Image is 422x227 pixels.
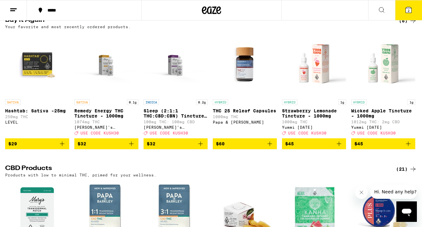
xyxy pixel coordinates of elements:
a: (21) [396,165,417,173]
button: Add to bag [74,138,138,149]
div: Yummi [DATE] [282,125,346,129]
p: Sleep (2:1:1 THC:CBD:CBN) Tincture - 200mg [144,108,208,118]
span: USE CODE KUSH30 [357,131,396,135]
iframe: Close message [355,186,368,199]
a: Open page for Wicked Apple Tincture - 1000mg from Yummi Karma [351,32,415,138]
a: Open page for THC 25 Releaf Capsules from Papa & Barkley [213,32,277,138]
p: 100mg THC: 100mg CBD [144,120,208,124]
span: $32 [78,141,86,146]
img: Yummi Karma - Strawberry Lemonade Tincture - 1000mg [282,32,346,96]
button: Add to bag [213,138,277,149]
button: Add to bag [144,138,208,149]
p: 250mg THC [5,115,69,119]
p: HYBRID [213,99,228,105]
p: Strawberry Lemonade Tincture - 1000mg [282,108,346,118]
p: INDICA [144,99,159,105]
h2: Buy It Again [5,17,385,25]
p: HYBRID [282,99,297,105]
img: Mary's Medicinals - Sleep (2:1:1 THC:CBD:CBN) Tincture - 200mg [144,32,208,96]
button: 2 [395,0,422,20]
p: THC 25 Releaf Capsules [213,108,277,113]
button: Add to bag [351,138,415,149]
p: Remedy Energy THC Tincture - 1000mg [74,108,138,118]
a: (6) [399,17,417,25]
div: [PERSON_NAME]'s Medicinals [74,125,138,129]
span: $45 [354,141,363,146]
img: Papa & Barkley - THC 25 Releaf Capsules [213,32,277,96]
img: Yummi Karma - Wicked Apple Tincture - 1000mg [351,32,415,96]
p: 1000mg THC [282,120,346,124]
h2: CBD Products [5,165,385,173]
p: 0.1g [127,99,138,105]
p: 1012mg THC: 2mg CBD [351,120,415,124]
p: 0.2g [196,99,208,105]
p: SATIVA [74,99,90,105]
div: Papa & [PERSON_NAME] [213,120,277,124]
button: Add to bag [282,138,346,149]
span: $32 [147,141,155,146]
p: HYBRID [351,99,367,105]
a: Open page for Remedy Energy THC Tincture - 1000mg from Mary's Medicinals [74,32,138,138]
p: SATIVA [5,99,21,105]
p: Wicked Apple Tincture - 1000mg [351,108,415,118]
p: Products with low to minimal THC, primed for your wellness. [5,173,156,177]
div: LEVEL [5,120,69,124]
span: $45 [285,141,294,146]
iframe: Button to launch messaging window [396,201,417,222]
span: USE CODE KUSH30 [80,131,119,135]
span: USE CODE KUSH30 [288,131,327,135]
p: Your favorite and most recently ordered products. [5,25,131,29]
span: 2 [408,9,410,12]
p: Hashtab: Sativa -25mg [5,108,69,113]
button: Add to bag [5,138,69,149]
div: Yummi [DATE] [351,125,415,129]
a: Open page for Sleep (2:1:1 THC:CBD:CBN) Tincture - 200mg from Mary's Medicinals [144,32,208,138]
iframe: Message from company [370,185,417,199]
img: Mary's Medicinals - Remedy Energy THC Tincture - 1000mg [74,32,138,96]
p: 1g [408,99,415,105]
span: $29 [8,141,17,146]
p: 1000mg THC [213,115,277,119]
p: 1g [338,99,346,105]
p: 1074mg THC [74,120,138,124]
span: USE CODE KUSH30 [150,131,188,135]
img: LEVEL - Hashtab: Sativa -25mg [5,32,69,96]
div: [PERSON_NAME]'s Medicinals [144,125,208,129]
span: $60 [216,141,225,146]
a: Open page for Hashtab: Sativa -25mg from LEVEL [5,32,69,138]
a: Open page for Strawberry Lemonade Tincture - 1000mg from Yummi Karma [282,32,346,138]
